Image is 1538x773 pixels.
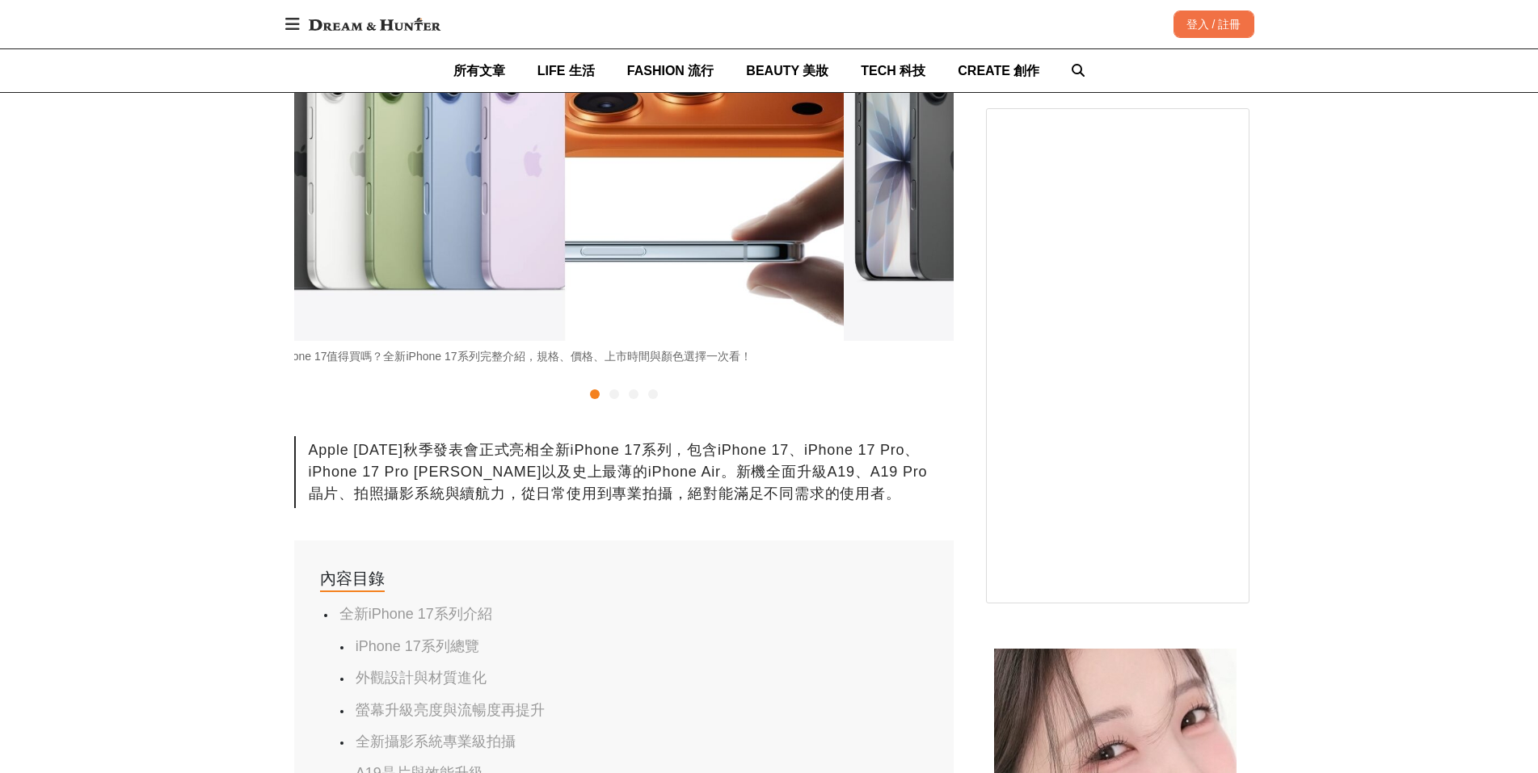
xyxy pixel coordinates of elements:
span: LIFE 生活 [537,64,595,78]
a: FASHION 流行 [627,49,714,92]
a: LIFE 生活 [537,49,595,92]
a: 全新攝影系統專業級拍攝 [356,733,516,750]
span: FASHION 流行 [627,64,714,78]
a: iPhone 17系列總覽 [356,638,479,654]
img: Dream & Hunter [301,10,449,39]
div: iPhone 17值得買嗎？全新iPhone 17系列完整介紹，規格、價格、上市時間與顏色選擇一次看！ [184,348,844,365]
a: 所有文章 [453,49,505,92]
a: TECH 科技 [861,49,925,92]
span: BEAUTY 美妝 [746,64,828,78]
div: 登入 / 註冊 [1174,11,1254,38]
a: CREATE 創作 [958,49,1039,92]
a: 螢幕升級亮度與流暢度再提升 [356,702,545,718]
span: TECH 科技 [861,64,925,78]
span: CREATE 創作 [958,64,1039,78]
span: 所有文章 [453,64,505,78]
a: BEAUTY 美妝 [746,49,828,92]
a: 全新iPhone 17系列介紹 [339,606,492,622]
div: 內容目錄 [320,566,385,592]
div: Apple [DATE]秋季發表會正式亮相全新iPhone 17系列，包含iPhone 17、iPhone 17 Pro、iPhone 17 Pro [PERSON_NAME]以及史上最薄的iP... [294,436,954,508]
a: 外觀設計與材質進化 [356,670,487,686]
